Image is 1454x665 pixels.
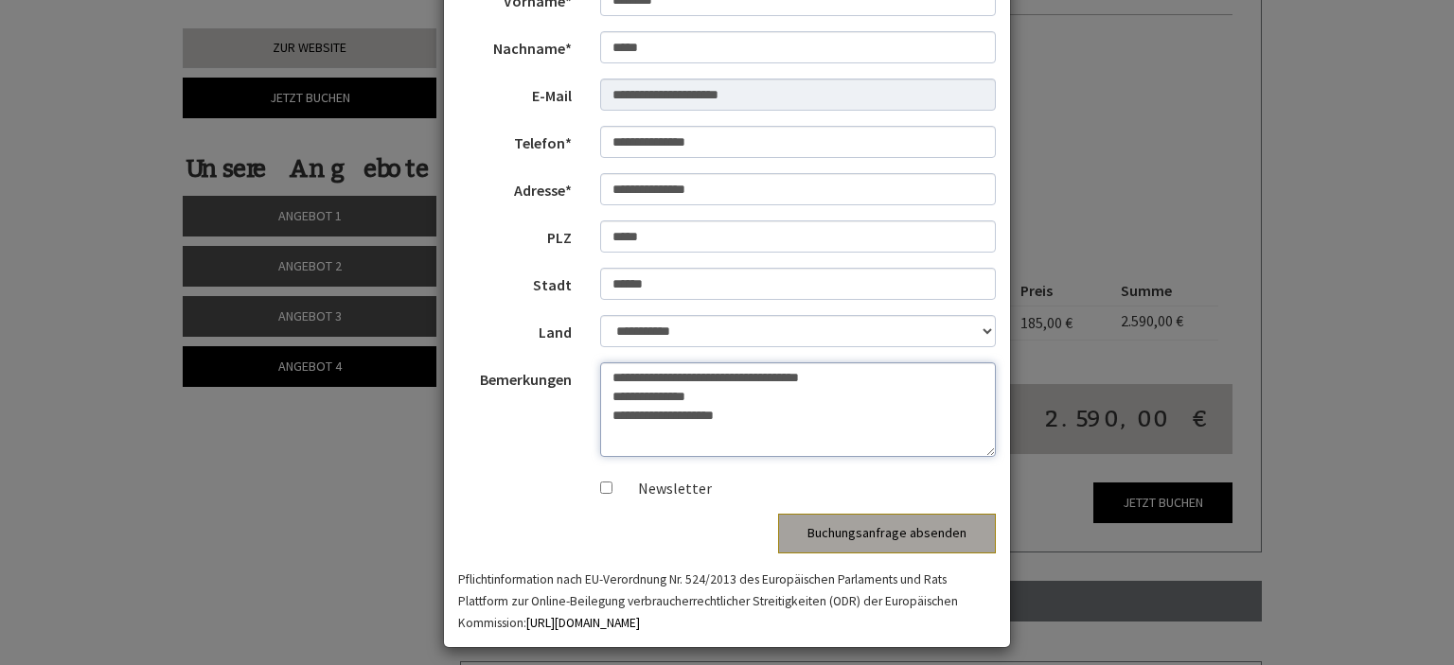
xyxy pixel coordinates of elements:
[444,31,586,60] label: Nachname*
[444,362,586,391] label: Bemerkungen
[458,571,958,631] small: Pflichtinformation nach EU-Verordnung Nr. 524/2013 des Europäischen Parlaments und Rats Plattform...
[444,315,586,343] label: Land
[778,514,996,553] button: Buchungsanfrage absenden
[444,79,586,107] label: E-Mail
[444,173,586,201] label: Adresse*
[526,615,640,631] a: [URL][DOMAIN_NAME]
[619,478,712,499] label: Newsletter
[444,220,586,249] label: PLZ
[444,268,586,296] label: Stadt
[444,126,586,154] label: Telefon*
